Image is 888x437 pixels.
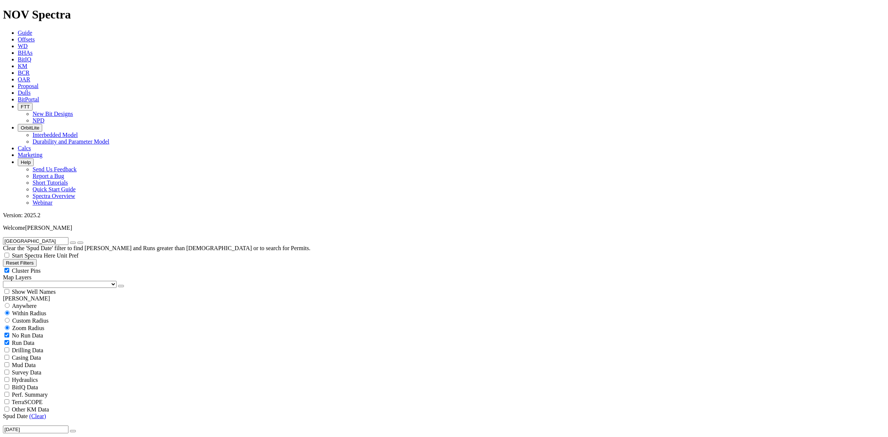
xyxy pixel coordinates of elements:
span: Zoom Radius [12,325,44,331]
a: Marketing [18,152,43,158]
a: Quick Start Guide [33,186,75,192]
input: After [3,426,68,433]
a: NPD [33,117,44,124]
h1: NOV Spectra [3,8,885,21]
a: Proposal [18,83,38,89]
a: New Bit Designs [33,111,73,117]
button: FTT [18,103,33,111]
a: Send Us Feedback [33,166,77,172]
span: Custom Radius [12,317,48,324]
a: Offsets [18,36,35,43]
span: Cluster Pins [12,268,41,274]
span: No Run Data [12,332,43,339]
span: Survey Data [12,369,41,376]
a: Interbedded Model [33,132,78,138]
button: Help [18,158,34,166]
a: Report a Bug [33,173,64,179]
span: Within Radius [12,310,46,316]
input: Start Spectra Here [4,253,9,258]
span: Start Spectra Here [12,252,55,259]
a: Short Tutorials [33,179,68,186]
button: Reset Filters [3,259,37,267]
span: Unit Pref [57,252,78,259]
span: BitIQ Data [12,384,38,390]
span: Casing Data [12,354,41,361]
filter-controls-checkbox: TerraSCOPE Data [3,398,885,406]
a: BCR [18,70,30,76]
a: OAR [18,76,30,83]
filter-controls-checkbox: Hydraulics Analysis [3,376,885,383]
a: Webinar [33,199,53,206]
filter-controls-checkbox: Performance Summary [3,391,885,398]
span: Perf. Summary [12,391,48,398]
span: Help [21,159,31,165]
a: Durability and Parameter Model [33,138,110,145]
span: Run Data [12,340,34,346]
a: KM [18,63,27,69]
filter-controls-checkbox: TerraSCOPE Data [3,406,885,413]
span: Mud Data [12,362,36,368]
input: Search [3,237,68,245]
span: OrbitLite [21,125,39,131]
a: Calcs [18,145,31,151]
span: Clear the 'Spud Date' filter to find [PERSON_NAME] and Runs greater than [DEMOGRAPHIC_DATA] or to... [3,245,310,251]
span: [PERSON_NAME] [25,225,72,231]
span: FTT [21,104,30,110]
span: Other KM Data [12,406,49,413]
a: Guide [18,30,32,36]
span: Hydraulics [12,377,38,383]
p: Welcome [3,225,885,231]
span: Map Layers [3,274,31,280]
a: (Clear) [29,413,46,419]
span: TerraSCOPE [12,399,43,405]
a: BitPortal [18,96,39,102]
div: Version: 2025.2 [3,212,885,219]
a: Spectra Overview [33,193,75,199]
span: Drilling Data [12,347,43,353]
button: OrbitLite [18,124,42,132]
a: Dulls [18,90,31,96]
a: WD [18,43,28,49]
a: BHAs [18,50,33,56]
div: [PERSON_NAME] [3,295,885,302]
span: Show Well Names [12,289,55,295]
span: Anywhere [12,303,37,309]
span: Spud Date [3,413,28,419]
a: BitIQ [18,56,31,63]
